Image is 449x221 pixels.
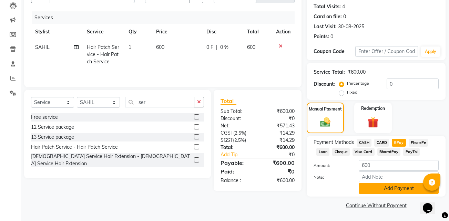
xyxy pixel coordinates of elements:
span: Cheque [332,148,350,156]
div: ₹600.00 [258,177,300,184]
button: Add Payment [359,183,439,194]
div: ₹14.29 [258,137,300,144]
div: 0 [343,13,346,20]
label: Redemption [361,105,385,112]
div: ₹0 [258,115,300,122]
span: CARD [374,139,389,147]
div: ₹0 [265,151,300,158]
div: Discount: [314,81,335,88]
th: Price [152,24,202,40]
div: 12 Service package [31,124,74,131]
th: Service [83,24,124,40]
div: ₹600.00 [258,159,300,167]
div: Paid: [215,167,258,176]
div: Payable: [215,159,258,167]
iframe: chat widget [420,193,442,214]
label: Percentage [347,80,369,86]
th: Action [272,24,295,40]
span: PhonePe [409,139,428,147]
div: Total Visits: [314,3,341,10]
div: ( ) [215,137,258,144]
input: Amount [359,160,439,171]
span: Hair Patch Service - Hair Patch Service [87,44,119,65]
div: ₹600.00 [348,69,366,76]
span: CASH [357,139,371,147]
span: CGST [221,130,233,136]
div: ₹14.29 [258,129,300,137]
div: Last Visit: [314,23,337,30]
div: ₹600.00 [258,108,300,115]
div: Balance : [215,177,258,184]
span: 0 F [206,44,213,51]
div: Free service [31,114,58,121]
div: Coupon Code [314,48,355,55]
label: Note: [308,174,354,180]
span: BharatPay [377,148,401,156]
img: _cash.svg [317,116,334,128]
div: Total: [215,144,258,151]
span: SGST [221,137,233,143]
div: 4 [342,3,345,10]
span: Payment Methods [314,139,354,146]
span: 600 [156,44,164,50]
th: Total [243,24,272,40]
div: 0 [330,33,333,40]
span: PayTM [403,148,420,156]
div: Points: [314,33,329,40]
input: Add Note [359,171,439,182]
span: Visa Card [353,148,375,156]
span: GPay [392,139,406,147]
div: ( ) [215,129,258,137]
input: Search or Scan [125,97,194,107]
th: Stylist [31,24,83,40]
a: Continue Without Payment [308,202,444,209]
span: | [216,44,217,51]
div: Net: [215,122,258,129]
span: Loan [316,148,329,156]
span: SAHIL [35,44,50,50]
label: Amount: [308,162,354,169]
div: Service Total: [314,69,345,76]
div: Services [32,11,300,24]
div: ₹571.43 [258,122,300,129]
label: Fixed [347,89,357,95]
img: _gift.svg [364,116,382,129]
span: 0 % [220,44,228,51]
div: Sub Total: [215,108,258,115]
span: 2.5% [235,130,245,136]
div: [DEMOGRAPHIC_DATA] Service Hair Extension - [DEMOGRAPHIC_DATA] Service Hair Extension [31,153,191,167]
th: Disc [202,24,243,40]
div: 13 Service package [31,134,74,141]
div: Discount: [215,115,258,122]
div: Hair Patch Service - Hair Patch Service [31,144,118,151]
div: ₹0 [258,167,300,176]
span: 600 [247,44,255,50]
a: Add Tip [215,151,265,158]
button: Apply [421,46,440,57]
span: Total [221,97,236,105]
span: 1 [129,44,131,50]
input: Enter Offer / Coupon Code [355,46,418,57]
div: ₹600.00 [258,144,300,151]
div: 30-08-2025 [338,23,364,30]
div: Card on file: [314,13,342,20]
span: 2.5% [234,137,245,143]
th: Qty [124,24,152,40]
label: Manual Payment [309,106,342,112]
